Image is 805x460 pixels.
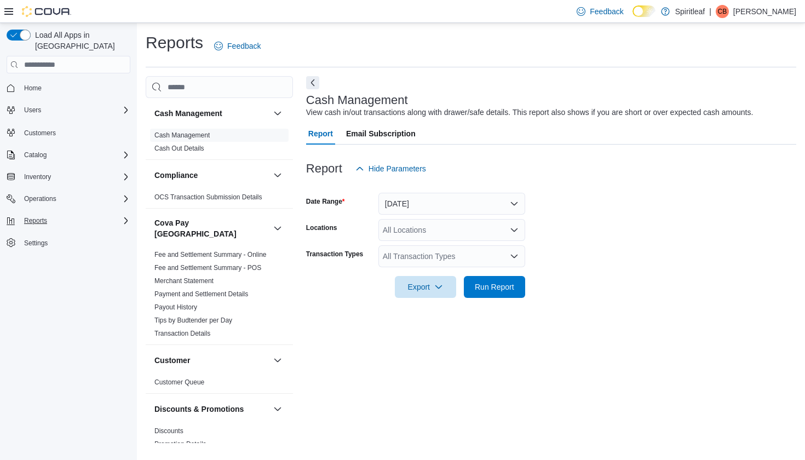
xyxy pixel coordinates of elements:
span: Users [24,106,41,114]
button: Customer [271,354,284,367]
p: | [709,5,711,18]
button: Customer [154,355,269,366]
button: Cash Management [271,107,284,120]
button: Cova Pay [GEOGRAPHIC_DATA] [154,217,269,239]
span: CB [718,5,727,18]
span: Reports [20,214,130,227]
span: Hide Parameters [369,163,426,174]
span: Operations [24,194,56,203]
h3: Cash Management [306,94,408,107]
span: Operations [20,192,130,205]
label: Date Range [306,197,345,206]
a: Customers [20,127,60,140]
button: Next [306,76,319,89]
img: Cova [22,6,71,17]
span: Feedback [590,6,623,17]
button: Inventory [2,169,135,185]
button: Hide Parameters [351,158,430,180]
a: Fee and Settlement Summary - Online [154,251,267,258]
span: Catalog [24,151,47,159]
span: Catalog [20,148,130,162]
div: Cash Management [146,129,293,159]
span: Settings [24,239,48,248]
div: Compliance [146,191,293,208]
button: [DATE] [378,193,525,215]
span: Load All Apps in [GEOGRAPHIC_DATA] [31,30,130,51]
span: Report [308,123,333,145]
button: Users [20,104,45,117]
button: Home [2,80,135,96]
a: Home [20,82,46,95]
div: Customer [146,376,293,393]
h3: Compliance [154,170,198,181]
span: Feedback [227,41,261,51]
h3: Customer [154,355,190,366]
a: Settings [20,237,52,250]
button: Inventory [20,170,55,183]
label: Locations [306,223,337,232]
button: Open list of options [510,252,519,261]
a: Merchant Statement [154,277,214,285]
span: Home [24,84,42,93]
a: Payment and Settlement Details [154,290,248,298]
span: Run Report [475,281,514,292]
button: Run Report [464,276,525,298]
button: Reports [2,213,135,228]
a: Tips by Budtender per Day [154,317,232,324]
button: Compliance [154,170,269,181]
nav: Complex example [7,76,130,279]
h3: Discounts & Promotions [154,404,244,415]
a: Discounts [154,427,183,435]
p: Spiritleaf [675,5,705,18]
a: Payout History [154,303,197,311]
input: Dark Mode [633,5,656,17]
button: Open list of options [510,226,519,234]
div: Cova Pay [GEOGRAPHIC_DATA] [146,248,293,344]
button: Cova Pay [GEOGRAPHIC_DATA] [271,222,284,235]
span: Reports [24,216,47,225]
span: Customers [24,129,56,137]
span: Dark Mode [633,17,633,18]
button: Reports [20,214,51,227]
button: Discounts & Promotions [154,404,269,415]
a: Feedback [572,1,628,22]
span: Customers [20,125,130,139]
a: OCS Transaction Submission Details [154,193,262,201]
div: Carson B [716,5,729,18]
button: Compliance [271,169,284,182]
a: Feedback [210,35,265,57]
button: Settings [2,235,135,251]
span: Inventory [20,170,130,183]
button: Users [2,102,135,118]
a: Transaction Details [154,330,210,337]
button: Catalog [20,148,51,162]
span: Home [20,81,130,95]
a: Cash Out Details [154,145,204,152]
button: Catalog [2,147,135,163]
p: [PERSON_NAME] [733,5,796,18]
div: View cash in/out transactions along with drawer/safe details. This report also shows if you are s... [306,107,754,118]
h3: Cash Management [154,108,222,119]
a: Cash Management [154,131,210,139]
button: Operations [20,192,61,205]
button: Export [395,276,456,298]
span: Users [20,104,130,117]
a: Promotion Details [154,440,206,448]
h1: Reports [146,32,203,54]
span: Settings [20,236,130,250]
a: Fee and Settlement Summary - POS [154,264,261,272]
button: Customers [2,124,135,140]
h3: Report [306,162,342,175]
span: Email Subscription [346,123,416,145]
button: Cash Management [154,108,269,119]
button: Operations [2,191,135,206]
label: Transaction Types [306,250,363,258]
span: Inventory [24,173,51,181]
a: Customer Queue [154,378,204,386]
span: Export [401,276,450,298]
button: Discounts & Promotions [271,403,284,416]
